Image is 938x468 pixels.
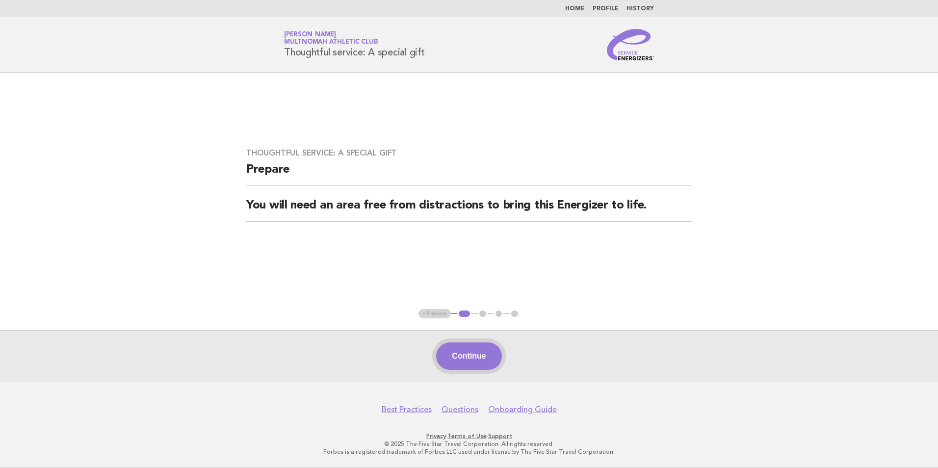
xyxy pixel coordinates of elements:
span: Multnomah Athletic Club [284,39,378,46]
h3: Thoughtful service: A special gift [246,148,692,158]
a: Privacy [426,433,446,440]
a: Best Practices [382,405,432,415]
a: Onboarding Guide [488,405,557,415]
h2: You will need an area free from distractions to bring this Energizer to life. [246,198,692,222]
p: © 2025 The Five Star Travel Corporation. All rights reserved. [169,440,769,448]
a: Home [565,6,585,12]
button: 1 [457,309,471,319]
a: Terms of Use [447,433,487,440]
a: History [626,6,654,12]
a: Support [488,433,512,440]
a: Profile [593,6,619,12]
button: Continue [436,342,501,370]
h1: Thoughtful service: A special gift [284,32,425,57]
a: [PERSON_NAME]Multnomah Athletic Club [284,31,378,45]
p: Forbes is a registered trademark of Forbes LLC used under license by The Five Star Travel Corpora... [169,448,769,456]
h2: Prepare [246,162,692,186]
a: Questions [442,405,478,415]
p: · · [169,432,769,440]
img: Service Energizers [607,29,654,60]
